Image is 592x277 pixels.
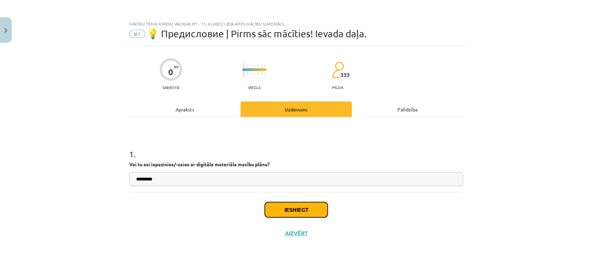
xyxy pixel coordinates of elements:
button: Iesniegt [265,202,328,217]
div: Apraksts [129,101,241,117]
img: icon-short-line-57e1e144782c952c97e751825c79c345078a6d821885a25fce030b3d8c18986b.svg [254,73,255,75]
img: icon-short-line-57e1e144782c952c97e751825c79c345078a6d821885a25fce030b3d8c18986b.svg [264,73,265,75]
p: pilda [332,85,343,90]
strong: Vai tu esi iepazinies/-usies ar digitāla materiāla macību plānu? [129,161,270,167]
img: icon-short-line-57e1e144782c952c97e751825c79c345078a6d821885a25fce030b3d8c18986b.svg [254,65,255,67]
span: 333 [340,72,350,78]
div: Palīdzība [352,101,463,117]
img: icon-short-line-57e1e144782c952c97e751825c79c345078a6d821885a25fce030b3d8c18986b.svg [247,65,248,67]
img: icon-short-line-57e1e144782c952c97e751825c79c345078a6d821885a25fce030b3d8c18986b.svg [257,65,258,67]
img: icon-short-line-57e1e144782c952c97e751825c79c345078a6d821885a25fce030b3d8c18986b.svg [251,65,251,67]
img: icon-short-line-57e1e144782c952c97e751825c79c345078a6d821885a25fce030b3d8c18986b.svg [251,73,251,75]
div: 0 [168,67,173,77]
img: icon-long-line-d9ea69661e0d244f92f715978eff75569469978d946b2353a9bb055b3ed8787d.svg [244,63,244,77]
div: Uzdevums [241,101,352,117]
span: XP [174,65,178,69]
button: Aizvērt [283,230,309,237]
p: Saņemsi [160,85,182,90]
div: Mācību tēma: Krievu valodas b1 - 11. klases 1.ieskaites mācību materiāls [129,21,463,26]
img: icon-short-line-57e1e144782c952c97e751825c79c345078a6d821885a25fce030b3d8c18986b.svg [247,73,248,75]
h1: 1 . [129,137,463,159]
img: icon-short-line-57e1e144782c952c97e751825c79c345078a6d821885a25fce030b3d8c18986b.svg [264,65,265,67]
span: 💡 Предисловие | Pirms sāc mācīties! Ievada daļa. [147,28,367,39]
p: Viegls [248,85,261,90]
img: students-c634bb4e5e11cddfef0936a35e636f08e4e9abd3cc4e673bd6f9a4125e45ecb1.svg [332,61,344,79]
img: icon-close-lesson-0947bae3869378f0d4975bcd49f059093ad1ed9edebbc8119c70593378902aed.svg [4,28,7,33]
img: icon-short-line-57e1e144782c952c97e751825c79c345078a6d821885a25fce030b3d8c18986b.svg [257,73,258,75]
span: #1 [129,30,145,38]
